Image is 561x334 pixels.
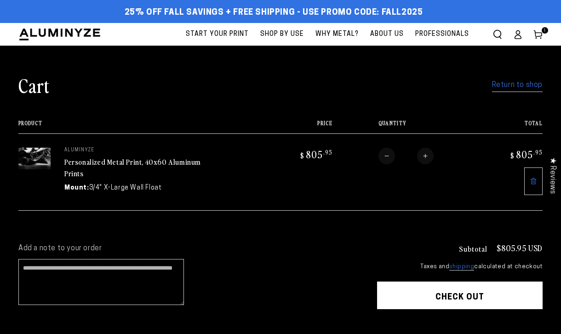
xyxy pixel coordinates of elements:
summary: Search our site [487,24,508,45]
p: aluminyze [64,148,202,153]
button: Check out [377,282,543,309]
sup: .95 [323,148,332,156]
dt: Mount: [64,183,89,193]
a: Professionals [411,23,474,46]
img: 40"x60" Rectangle Silver Matte Aluminyzed Photo [18,148,51,169]
bdi: 805 [299,148,332,161]
th: Product [18,120,265,133]
img: Aluminyze [18,28,101,41]
sup: .95 [533,148,543,156]
span: About Us [370,29,404,40]
span: 25% off FALL Savings + Free Shipping - Use Promo Code: FALL2025 [125,8,423,18]
a: Start Your Print [181,23,253,46]
bdi: 805 [509,148,543,161]
a: Personalized Metal Print, 40x60 Aluminum Prints [64,156,201,179]
span: 1 [544,27,546,34]
span: Professionals [415,29,469,40]
th: Total [475,120,543,133]
span: $ [510,151,515,160]
th: Quantity [332,120,475,133]
input: Quantity for Personalized Metal Print, 40x60 Aluminum Prints [395,148,417,164]
small: Taxes and calculated at checkout [377,262,543,271]
span: Why Metal? [315,29,359,40]
span: $ [300,151,304,160]
h3: Subtotal [459,245,487,252]
a: Shop By Use [256,23,309,46]
div: Click to open Judge.me floating reviews tab [544,150,561,201]
dd: 3/4" X-Large Wall Float [89,183,162,193]
h1: Cart [18,73,50,97]
label: Add a note to your order [18,244,359,253]
a: Why Metal? [311,23,363,46]
a: About Us [366,23,408,46]
a: Return to shop [492,79,543,92]
th: Price [265,120,332,133]
span: Shop By Use [260,29,304,40]
span: Start Your Print [186,29,249,40]
a: shipping [449,264,474,271]
a: Remove 40"x60" Rectangle Silver Matte Aluminyzed Photo [524,167,543,195]
p: $805.95 USD [497,244,543,252]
